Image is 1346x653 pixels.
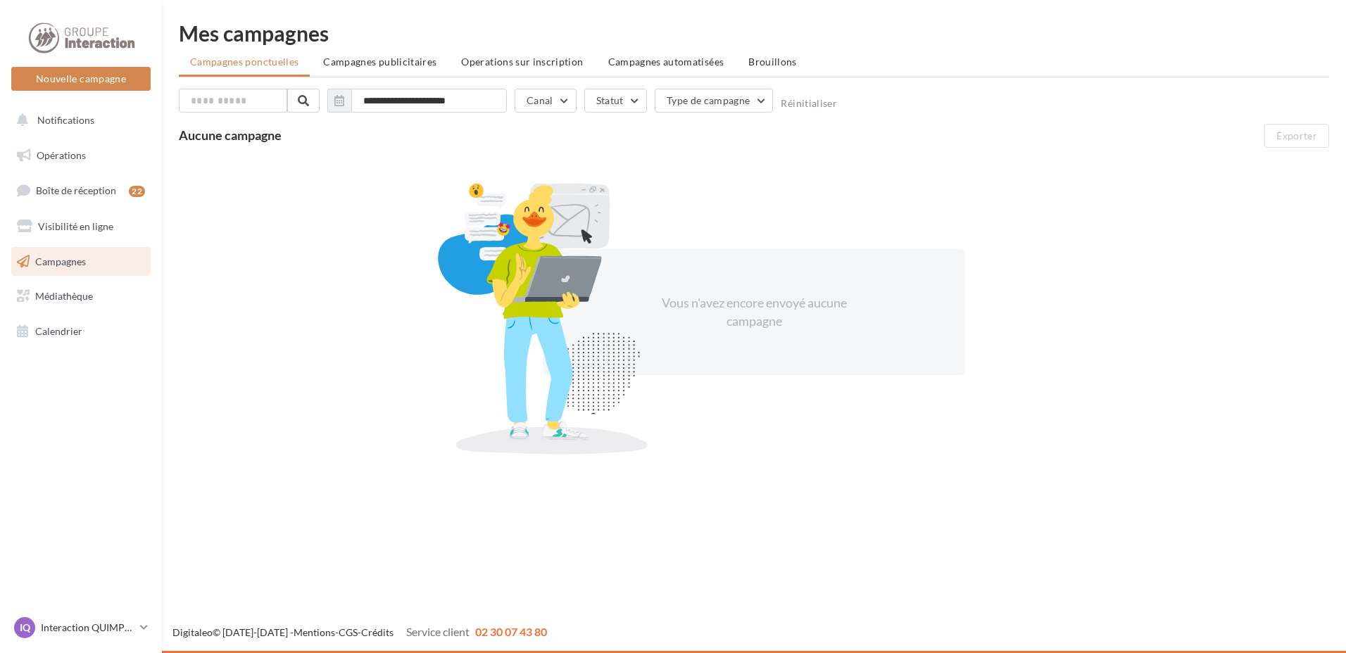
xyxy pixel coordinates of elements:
span: Campagnes [35,255,86,267]
button: Type de campagne [655,89,774,113]
span: Opérations [37,149,86,161]
div: Mes campagnes [179,23,1329,44]
button: Notifications [8,106,148,135]
a: Calendrier [8,317,153,346]
div: 22 [129,186,145,197]
a: Crédits [361,626,394,638]
a: Mentions [294,626,335,638]
a: IQ Interaction QUIMPER [11,614,151,641]
span: Aucune campagne [179,127,282,143]
button: Exporter [1264,124,1329,148]
a: CGS [339,626,358,638]
a: Boîte de réception22 [8,175,153,205]
button: Nouvelle campagne [11,67,151,91]
a: Campagnes [8,247,153,277]
button: Canal [515,89,577,113]
span: Service client [406,625,470,638]
span: Campagnes publicitaires [323,56,436,68]
span: IQ [20,621,30,635]
button: Réinitialiser [781,98,837,109]
a: Digitaleo [172,626,213,638]
span: © [DATE]-[DATE] - - - [172,626,547,638]
span: Brouillons [748,56,797,68]
p: Interaction QUIMPER [41,621,134,635]
a: Visibilité en ligne [8,212,153,241]
span: Calendrier [35,325,82,337]
span: Campagnes automatisées [608,56,724,68]
button: Statut [584,89,647,113]
span: Visibilité en ligne [38,220,113,232]
div: Vous n'avez encore envoyé aucune campagne [633,294,875,330]
span: 02 30 07 43 80 [475,625,547,638]
span: Médiathèque [35,290,93,302]
span: Notifications [37,114,94,126]
a: Médiathèque [8,281,153,311]
a: Opérations [8,141,153,170]
span: Operations sur inscription [461,56,583,68]
span: Boîte de réception [36,184,116,196]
